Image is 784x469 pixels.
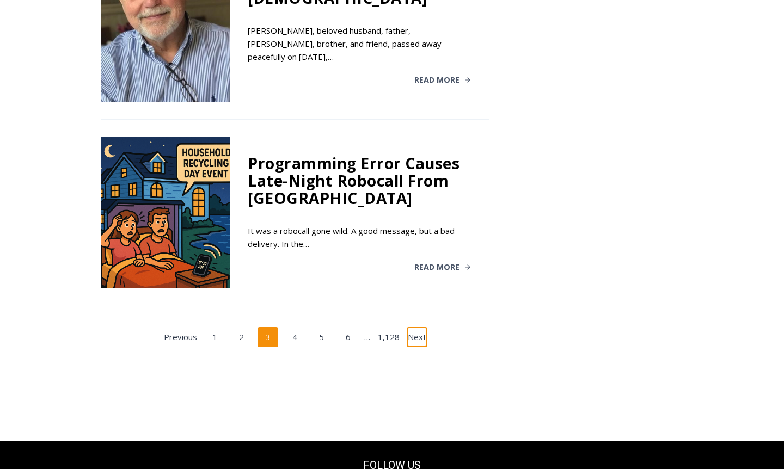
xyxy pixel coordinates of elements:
[338,327,358,348] a: 6
[364,328,370,347] span: …
[248,155,471,207] div: Programming Error Causes Late-Night Robocall From [GEOGRAPHIC_DATA]
[248,224,471,250] div: It was a robocall gone wild. A good message, but a bad delivery. In the…
[414,76,471,84] a: Read More
[377,327,401,348] a: 1,128
[414,263,460,271] span: Read More
[414,76,460,84] span: Read More
[204,327,225,348] a: 1
[311,327,332,348] a: 5
[248,24,471,63] div: [PERSON_NAME], beloved husband, father, [PERSON_NAME], brother, and friend, passed away peacefull...
[284,327,305,348] a: 4
[258,327,278,348] span: 3
[407,327,427,348] a: Next
[163,327,198,348] a: Previous
[414,263,471,271] a: Read More
[231,327,252,348] a: 2
[101,327,489,348] nav: Posts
